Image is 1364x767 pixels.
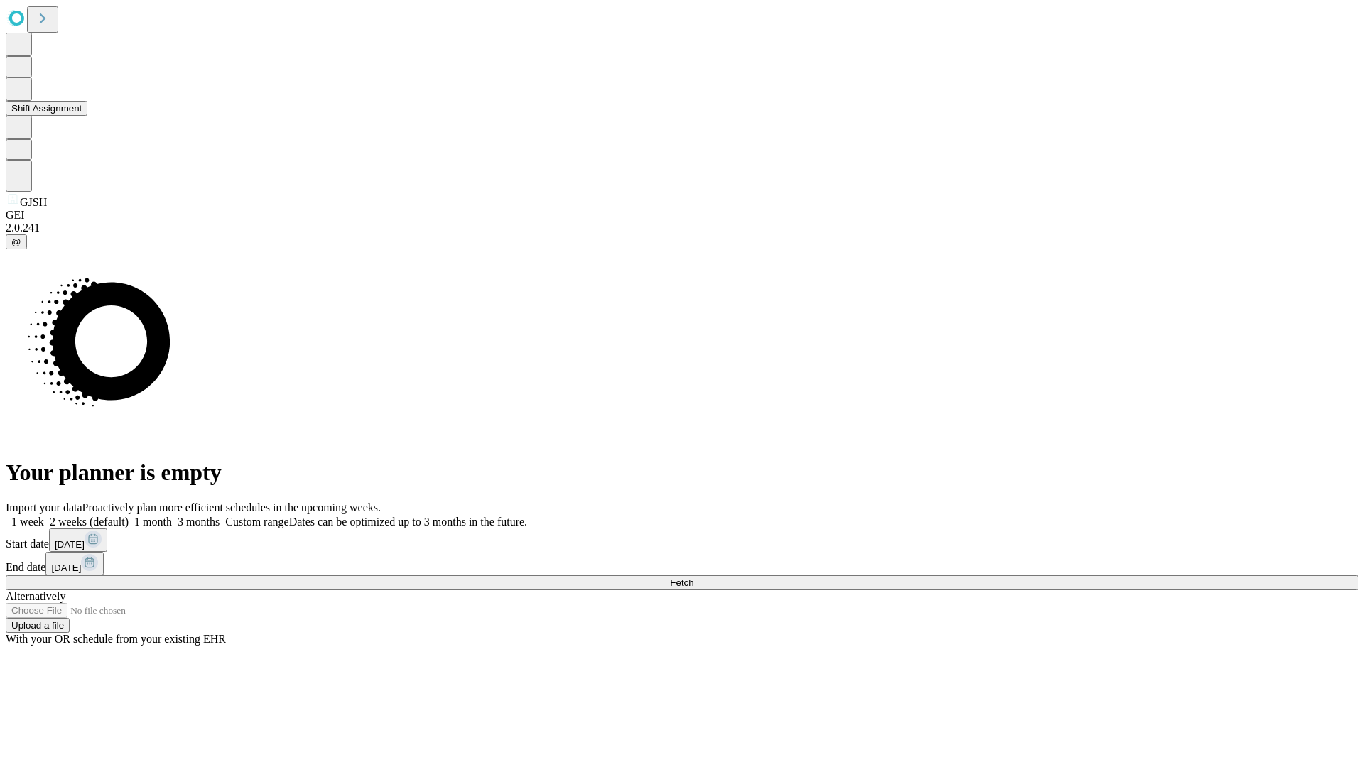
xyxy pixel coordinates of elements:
[6,633,226,645] span: With your OR schedule from your existing EHR
[11,516,44,528] span: 1 week
[20,196,47,208] span: GJSH
[670,577,693,588] span: Fetch
[82,501,381,513] span: Proactively plan more efficient schedules in the upcoming weeks.
[178,516,220,528] span: 3 months
[6,575,1358,590] button: Fetch
[6,618,70,633] button: Upload a file
[45,552,104,575] button: [DATE]
[6,528,1358,552] div: Start date
[134,516,172,528] span: 1 month
[11,236,21,247] span: @
[50,516,129,528] span: 2 weeks (default)
[6,501,82,513] span: Import your data
[6,222,1358,234] div: 2.0.241
[6,590,65,602] span: Alternatively
[225,516,288,528] span: Custom range
[49,528,107,552] button: [DATE]
[289,516,527,528] span: Dates can be optimized up to 3 months in the future.
[55,539,85,550] span: [DATE]
[6,459,1358,486] h1: Your planner is empty
[6,234,27,249] button: @
[6,209,1358,222] div: GEI
[6,101,87,116] button: Shift Assignment
[6,552,1358,575] div: End date
[51,562,81,573] span: [DATE]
